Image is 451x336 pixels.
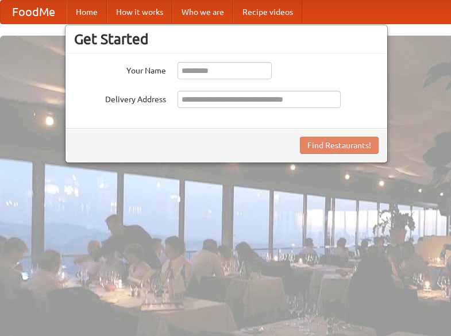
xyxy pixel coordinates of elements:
[74,62,166,76] label: Your Name
[74,91,166,105] label: Delivery Address
[172,1,233,24] a: Who we are
[233,1,302,24] a: Recipe videos
[74,30,379,48] h3: Get Started
[300,137,379,154] button: Find Restaurants!
[67,1,107,24] a: Home
[107,1,172,24] a: How it works
[1,1,67,24] a: FoodMe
